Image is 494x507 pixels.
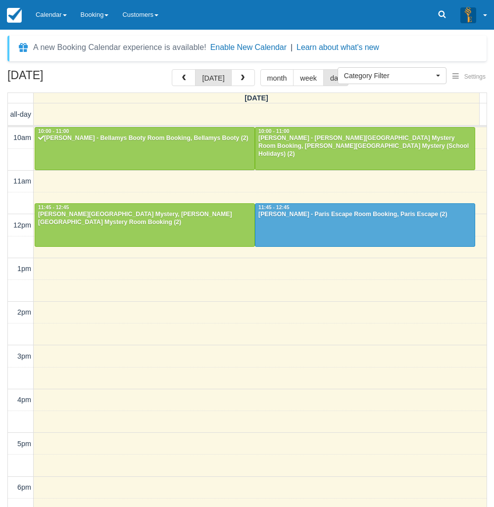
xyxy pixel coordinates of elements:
span: 11:45 - 12:45 [38,205,69,210]
h2: [DATE] [7,69,133,88]
span: 10am [13,134,31,141]
button: Category Filter [338,67,446,84]
span: 11:45 - 12:45 [258,205,289,210]
span: 2pm [17,308,31,316]
span: 1pm [17,265,31,273]
span: 3pm [17,352,31,360]
span: | [291,43,293,51]
a: 10:00 - 11:00[PERSON_NAME] - [PERSON_NAME][GEOGRAPHIC_DATA] Mystery Room Booking, [PERSON_NAME][G... [255,127,475,171]
img: checkfront-main-nav-mini-logo.png [7,8,22,23]
button: [DATE] [195,69,231,86]
div: [PERSON_NAME] - Bellamys Booty Room Booking, Bellamys Booty (2) [38,135,252,142]
div: [PERSON_NAME] - [PERSON_NAME][GEOGRAPHIC_DATA] Mystery Room Booking, [PERSON_NAME][GEOGRAPHIC_DAT... [258,135,472,158]
img: A3 [460,7,476,23]
a: 10:00 - 11:00[PERSON_NAME] - Bellamys Booty Room Booking, Bellamys Booty (2) [35,127,255,171]
span: 6pm [17,483,31,491]
span: Settings [464,73,486,80]
span: 11am [13,177,31,185]
div: [PERSON_NAME] - Paris Escape Room Booking, Paris Escape (2) [258,211,472,219]
a: 11:45 - 12:45[PERSON_NAME][GEOGRAPHIC_DATA] Mystery, [PERSON_NAME][GEOGRAPHIC_DATA] Mystery Room ... [35,203,255,247]
button: Settings [446,70,492,84]
span: 5pm [17,440,31,448]
span: [DATE] [245,94,268,102]
a: Learn about what's new [296,43,379,51]
span: Category Filter [344,71,434,81]
span: 12pm [13,221,31,229]
button: week [293,69,324,86]
div: A new Booking Calendar experience is available! [33,42,206,53]
a: 11:45 - 12:45[PERSON_NAME] - Paris Escape Room Booking, Paris Escape (2) [255,203,475,247]
span: 10:00 - 11:00 [38,129,69,134]
span: all-day [10,110,31,118]
button: Enable New Calendar [210,43,287,52]
button: day [323,69,348,86]
div: [PERSON_NAME][GEOGRAPHIC_DATA] Mystery, [PERSON_NAME][GEOGRAPHIC_DATA] Mystery Room Booking (2) [38,211,252,227]
button: month [260,69,294,86]
span: 4pm [17,396,31,404]
span: 10:00 - 11:00 [258,129,289,134]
